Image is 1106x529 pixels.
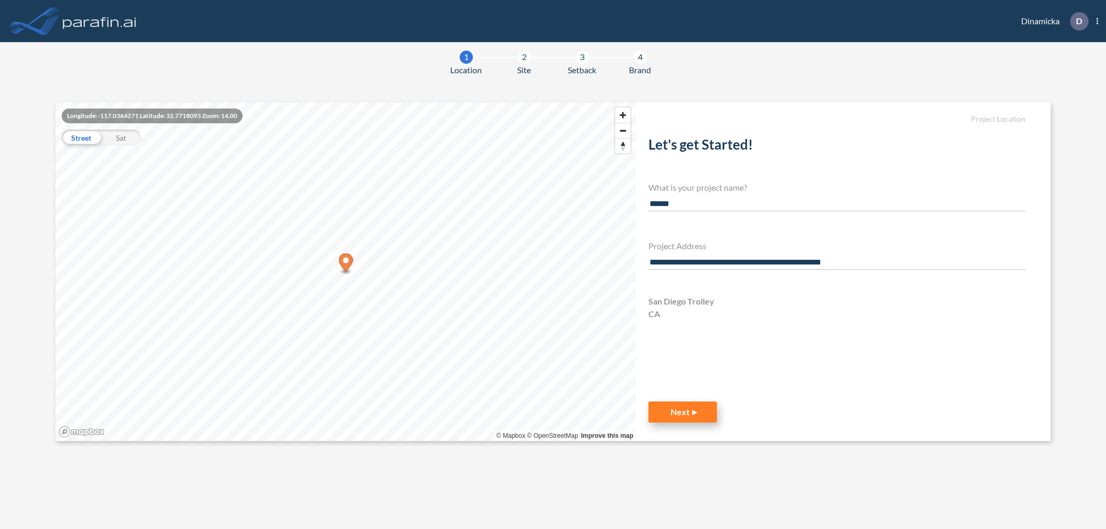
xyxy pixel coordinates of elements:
img: logo [61,11,139,32]
div: 3 [576,51,589,64]
a: Mapbox [497,432,526,439]
h4: What is your project name? [648,182,1025,192]
div: Street [62,130,101,145]
span: Setback [568,64,596,76]
div: 1 [460,51,473,64]
div: 2 [518,51,531,64]
span: Brand [629,64,651,76]
h5: Project Location [648,115,1025,124]
div: Map marker [338,253,353,275]
div: Sat [101,130,141,145]
button: Zoom out [615,123,630,138]
span: Reset bearing to north [615,139,630,153]
div: Longitude: -117.0364271 Latitude: 32.7718093 Zoom: 14.00 [62,109,242,123]
button: Zoom in [615,107,630,123]
span: Site [517,64,531,76]
a: Mapbox homepage [59,426,105,438]
span: San Diego Trolley [648,295,714,308]
h4: Project Address [648,241,1025,251]
a: OpenStreetMap [527,432,578,439]
button: Next [648,401,717,423]
h2: Let's get Started! [648,136,1025,157]
canvas: Map [55,102,636,441]
p: D [1076,16,1082,26]
div: 4 [634,51,647,64]
button: Reset bearing to north [615,138,630,153]
div: Dinamicka [1005,12,1098,31]
span: Location [450,64,482,76]
span: CA [648,308,660,320]
a: Improve this map [581,432,633,439]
